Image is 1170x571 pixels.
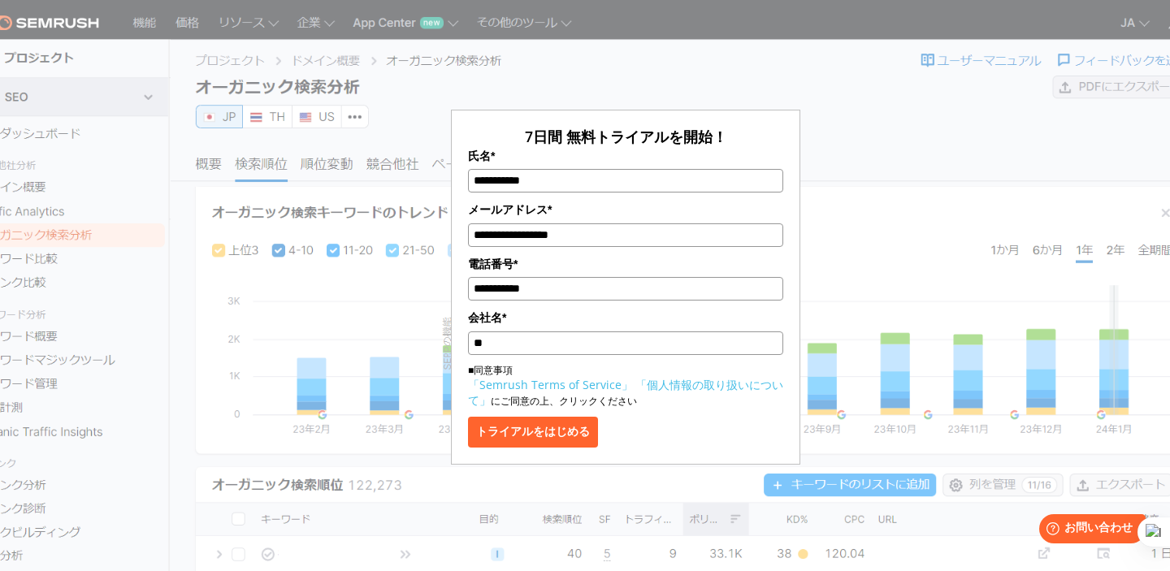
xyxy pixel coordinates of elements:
a: 「Semrush Terms of Service」 [468,377,633,392]
label: 電話番号* [468,255,783,273]
span: 7日間 無料トライアルを開始！ [525,127,727,146]
button: トライアルをはじめる [468,417,598,448]
a: 「個人情報の取り扱いについて」 [468,377,783,408]
p: ■同意事項 にご同意の上、クリックください [468,363,783,409]
iframe: Help widget launcher [1025,508,1152,553]
label: メールアドレス* [468,201,783,218]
